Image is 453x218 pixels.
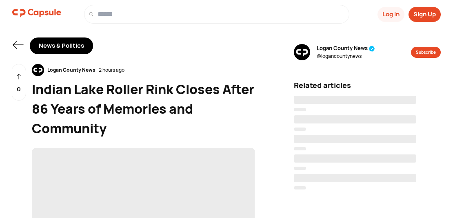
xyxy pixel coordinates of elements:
img: logo [12,5,61,21]
span: ‌ [294,115,416,123]
div: News & Politics [30,37,93,54]
button: Log In [377,7,404,22]
button: Sign Up [409,7,441,22]
span: ‌ [294,96,416,104]
div: Logan County News [44,66,99,74]
span: Logan County News [317,44,375,53]
span: ‌ [294,186,306,189]
a: logo [12,5,61,24]
img: resizeImage [294,44,310,60]
span: ‌ [294,154,416,163]
span: ‌ [294,147,306,150]
p: 0 [17,85,21,94]
span: @ logancountynews [317,53,375,60]
div: Indian Lake Roller Rink Closes After 86 Years of Memories and Community [32,79,255,138]
img: tick [369,46,375,52]
button: Subscribe [411,47,441,58]
span: ‌ [294,108,306,111]
div: Related articles [294,80,441,91]
span: ‌ [294,128,306,131]
span: ‌ [294,174,416,182]
span: ‌ [294,167,306,170]
img: resizeImage [32,64,44,76]
div: 2 hours ago [99,66,124,74]
span: ‌ [294,135,416,143]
